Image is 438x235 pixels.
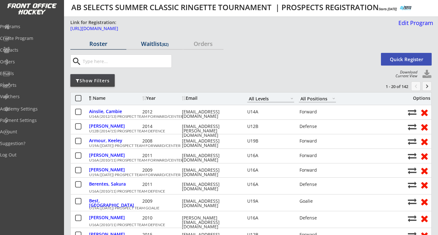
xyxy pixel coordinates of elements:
div: Link for Registration: [70,19,117,26]
div: Defense [300,216,337,220]
div: [EMAIL_ADDRESS][DOMAIN_NAME] [182,199,239,208]
div: U19B [247,139,294,143]
div: U19A [247,199,294,203]
div: U12B (2014/15) PROSPECT TEAM DEFENCE [89,129,404,133]
button: Click to download full roster. Your browser settings may try to block it, check your security set... [422,70,432,79]
button: Quick Register [381,53,432,66]
a: [URL][DOMAIN_NAME] [70,26,390,34]
div: 2014 [142,124,180,129]
div: [URL][DOMAIN_NAME] [70,26,390,31]
button: Remove from roster (no refund) [418,151,430,161]
div: U16A (2010/11) PROSPECT TEAM FORWARD/CENTER [89,158,404,162]
font: (82) [162,41,169,47]
button: Move player [408,137,416,146]
div: 2009 [142,199,180,203]
div: 2011 [142,182,180,187]
div: Edit Program [396,20,433,26]
button: Move player [408,197,416,206]
div: Berentes, Sakura [89,182,141,186]
div: Armour, Keeley [89,138,141,143]
div: 2009 [142,168,180,172]
div: [PERSON_NAME] [89,215,141,220]
div: [EMAIL_ADDRESS][DOMAIN_NAME] [182,182,239,191]
div: U19A ([DATE]) PROSPECT TEAM FORWARD/CENTER [89,173,404,177]
div: Ainslie, Cambie [89,109,141,114]
input: Type here... [81,55,171,67]
div: Forward [300,153,337,158]
div: 2012 [142,110,180,114]
div: [PERSON_NAME][EMAIL_ADDRESS][DOMAIN_NAME] [182,216,239,229]
div: U16A (2010/11) PROSPECT TEAM DEFENCE [89,189,404,193]
div: [PERSON_NAME] [89,168,141,172]
div: U16A [247,182,294,187]
button: Remove from roster (no refund) [418,213,430,223]
div: [EMAIL_ADDRESS][DOMAIN_NAME] [182,168,239,177]
div: Defense [300,124,337,129]
div: Email [182,96,239,100]
div: 2008 [142,139,180,143]
button: search [71,56,82,67]
div: Name [89,96,141,100]
button: Remove from roster (no refund) [418,122,430,132]
div: [EMAIL_ADDRESS][DOMAIN_NAME] [182,139,239,148]
div: 1 - 20 of 142 [375,84,408,89]
div: U12B [247,124,294,129]
div: Options [408,96,430,100]
div: Orders [183,41,223,47]
div: U16A [247,153,294,158]
button: Move player [408,123,416,131]
div: U14A [247,110,294,114]
div: Forward [300,110,337,114]
button: Remove from roster (no refund) [418,197,430,206]
div: Year [142,96,180,100]
button: Remove from roster (no refund) [418,137,430,146]
div: Goalie [300,199,337,203]
button: keyboard_arrow_right [422,81,432,91]
a: Edit Program [396,20,433,31]
button: Move player [408,181,416,189]
div: 2011 [142,153,180,158]
div: [EMAIL_ADDRESS][DOMAIN_NAME] [182,110,239,118]
div: [EMAIL_ADDRESS][DOMAIN_NAME] [182,153,239,162]
div: Forward [300,168,337,172]
div: Roster [70,41,126,47]
div: U19A ([DATE]) PROSPECT TEAM GOALIE [89,206,404,210]
button: Remove from roster (no refund) [418,180,430,190]
button: Move player [408,166,416,175]
div: Defense [300,182,337,187]
div: U16A [247,216,294,220]
div: U19A ([DATE]) PROSPECT TEAM FORWARD/CENTER [89,144,404,148]
div: Waitlist [127,41,183,47]
div: [PERSON_NAME] [89,153,141,157]
button: Move player [408,108,416,117]
button: Move player [408,152,416,160]
button: Remove from roster (no refund) [418,166,430,175]
div: U16A (2010/11) PROSPECT TEAM DEFENCE [89,223,404,227]
div: Best, [GEOGRAPHIC_DATA] [89,199,141,207]
div: Forward [300,139,337,143]
div: [PERSON_NAME] [89,124,141,128]
div: [EMAIL_ADDRESS][PERSON_NAME][DOMAIN_NAME] [182,124,239,137]
button: Remove from roster (no refund) [418,107,430,117]
button: chevron_left [411,81,421,91]
div: Download Current View [392,70,417,78]
div: U14A (2012/13) PROSPECT TEAM FORWARD/CENTER [89,115,404,118]
button: Move player [408,214,416,223]
div: U16A [247,168,294,172]
div: Show Filters [70,78,115,84]
div: 2010 [142,216,180,220]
